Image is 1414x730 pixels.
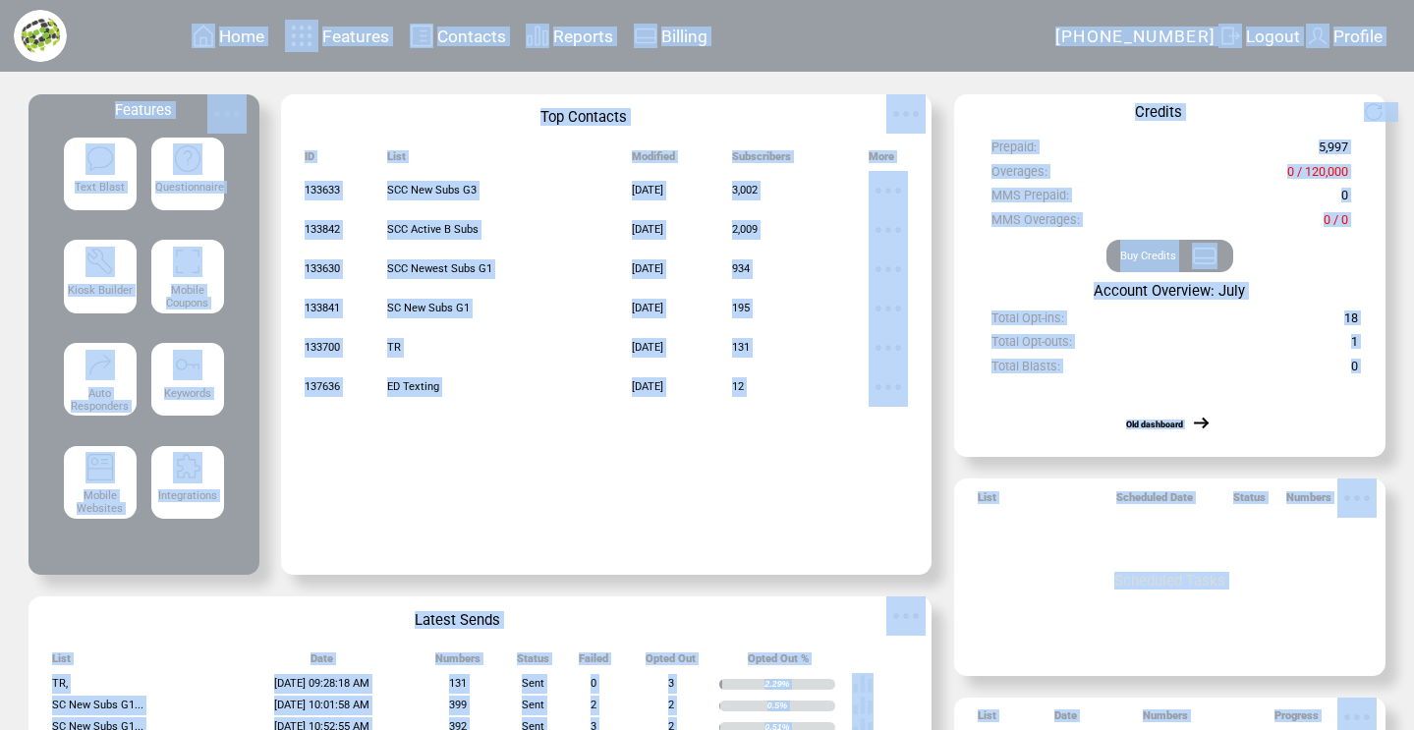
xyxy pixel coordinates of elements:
span: Questionnaire [155,181,224,194]
a: Questionnaire [151,138,224,226]
span: 131 [732,341,750,354]
span: TR, [52,677,68,690]
a: Home [189,21,267,51]
img: ellypsis.svg [869,210,908,250]
span: 0 / 120,000 [1287,164,1348,187]
span: 2,009 [732,223,758,236]
span: Total Opt-ins: [991,310,1064,333]
img: refresh.png [1364,102,1397,122]
span: [DATE] [632,262,663,275]
span: Numbers [1143,709,1188,730]
img: ellypsis.svg [869,171,908,210]
img: auto-responders.svg [85,350,115,379]
span: 12 [732,380,744,393]
span: [DATE] [632,341,663,354]
span: 2 [591,699,596,711]
span: 133842 [305,223,340,236]
img: questionnaire.svg [173,143,202,173]
span: Date [311,652,333,673]
img: ellypsis.svg [869,250,908,289]
span: Date [1054,709,1077,730]
img: features.svg [285,20,319,52]
span: 2 [668,699,674,711]
span: 137636 [305,380,340,393]
span: List [387,150,406,171]
span: Status [1233,491,1266,512]
span: Buy Credits [1120,250,1176,262]
span: Prepaid: [991,140,1037,162]
span: MMS Overages: [991,212,1080,235]
span: [DATE] [632,223,663,236]
span: 1 [1351,334,1358,357]
img: keywords.svg [173,350,202,379]
span: Subscribers [732,150,791,171]
a: Text Blast [64,138,137,226]
span: Auto Responders [71,387,129,413]
img: chart.svg [526,24,549,48]
span: 934 [732,262,750,275]
span: 133633 [305,184,340,197]
span: Contacts [437,27,506,46]
span: [DATE] [632,302,663,314]
img: ellypsis.svg [207,94,247,134]
span: Top Contacts [540,108,627,126]
a: Reports [523,21,616,51]
span: Numbers [1286,491,1331,512]
a: Buy Credits [991,240,1349,272]
img: home.svg [192,24,215,48]
a: Kiosk Builder [64,240,137,328]
span: 3,002 [732,184,758,197]
span: 0 [1351,359,1358,381]
a: Mobile Websites [64,446,137,534]
span: More [869,150,894,171]
span: 18 [1344,310,1358,333]
span: Billing [661,27,707,46]
div: 2.29% [764,679,835,690]
img: ellypsis.svg [1337,478,1377,518]
span: Account Overview: July [1094,282,1245,300]
span: 3 [668,677,674,690]
span: 0 [591,677,596,690]
span: Mobile Coupons [166,284,208,309]
span: [DATE] 09:28:18 AM [274,677,369,690]
a: Logout [1216,21,1303,51]
img: financial-logo.png [14,10,66,62]
span: 0 [1341,188,1348,210]
span: 133630 [305,262,340,275]
span: Home [219,27,264,46]
span: Scheduled Tasks [1114,572,1225,590]
span: Credits [1135,103,1182,121]
img: coupons.svg [173,247,202,276]
span: Modified [632,150,675,171]
a: Old dashboard [1126,420,1183,429]
span: [DATE] 10:01:58 AM [274,699,369,711]
img: poll%20-%20white.svg [852,695,874,716]
img: creidtcard.svg [634,24,657,48]
a: Auto Responders [64,343,137,431]
span: Opted Out % [748,652,809,673]
span: Status [517,652,549,673]
span: ID [305,150,314,171]
img: creidtcard.svg [1192,243,1217,269]
span: SCC Active B Subs [387,223,479,236]
div: 0.5% [767,701,835,711]
span: Logout [1246,27,1300,46]
span: TR [387,341,401,354]
img: poll%20-%20white.svg [852,673,874,695]
span: Features [322,27,389,46]
span: Numbers [435,652,481,673]
span: 133841 [305,302,340,314]
span: List [978,709,996,730]
a: Keywords [151,343,224,431]
a: Features [282,17,393,55]
span: [PHONE_NUMBER] [1055,27,1216,46]
span: Integrations [158,489,217,502]
img: exit.svg [1218,24,1242,48]
span: [DATE] [632,184,663,197]
span: Features [115,101,172,119]
span: Profile [1333,27,1383,46]
img: text-blast.svg [85,143,115,173]
a: Integrations [151,446,224,534]
img: ellypsis.svg [869,328,908,367]
span: Failed [579,652,608,673]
